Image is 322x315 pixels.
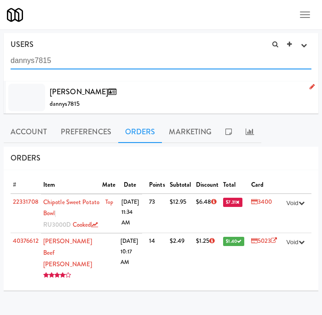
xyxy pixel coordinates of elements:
[50,86,120,97] span: [PERSON_NAME]
[43,237,92,268] a: [PERSON_NAME] Beef [PERSON_NAME]
[118,234,142,284] td: [DATE] 10:17 AM
[11,177,41,194] th: #
[7,7,23,23] img: Micromart
[54,120,118,143] a: Preferences
[221,177,249,194] th: Total
[167,233,194,284] td: $2.49
[11,39,34,50] span: USERS
[194,177,221,194] th: Discount
[223,237,244,246] span: $1.40
[167,194,194,233] td: $12.95
[4,120,54,143] a: Account
[41,177,100,193] th: Item
[11,153,41,163] span: ORDERS
[43,198,99,218] a: Chipotle Sweet Potato Bowl
[147,177,167,194] th: Points
[194,194,221,233] td: $6.48
[147,194,167,233] td: 73
[11,52,311,69] input: Search user
[100,177,121,193] th: Mate
[251,197,272,206] a: 3400
[43,209,71,229] span: | RU3000D
[147,233,167,284] td: 14
[249,177,280,194] th: Card
[105,198,113,206] a: Top
[121,177,142,193] th: Date
[119,194,142,233] td: [DATE] 11:34 AM
[282,235,309,249] button: Void
[251,236,277,245] a: 5023
[282,196,309,210] button: Void
[162,120,218,143] a: Marketing
[194,233,221,284] td: $1.25
[73,220,98,229] a: cooked
[50,99,80,108] span: dannys7815
[4,81,318,114] li: [PERSON_NAME]dannys7815
[118,120,162,143] a: Orders
[13,236,39,245] a: 40376612
[13,197,39,206] a: 22331708
[223,198,242,207] span: $7.31
[167,177,194,194] th: Subtotal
